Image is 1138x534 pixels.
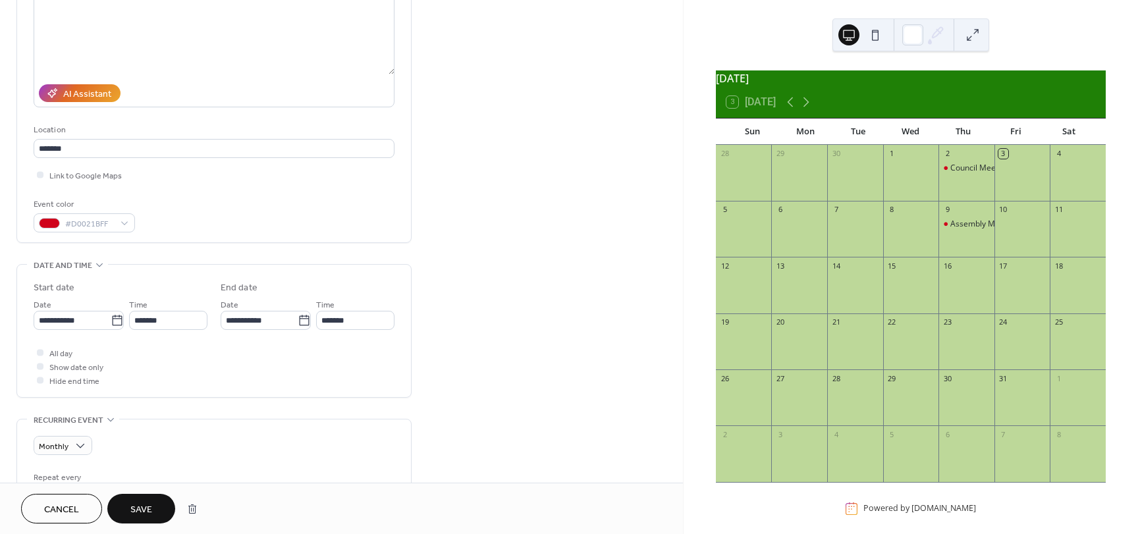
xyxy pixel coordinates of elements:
div: 22 [887,317,897,327]
div: 3 [998,149,1008,159]
div: 8 [887,205,897,215]
span: Recurring event [34,414,103,427]
div: 5 [720,205,730,215]
div: 1 [1054,373,1064,383]
div: Assembly Meeting [938,219,994,230]
div: 2 [942,149,952,159]
div: Wed [884,119,937,145]
span: Show date only [49,361,103,375]
span: Time [129,298,148,312]
div: 8 [1054,429,1064,439]
div: 3 [775,429,785,439]
span: Monthly [39,439,68,454]
div: 13 [775,261,785,271]
div: 30 [831,149,841,159]
a: [DOMAIN_NAME] [911,503,976,514]
div: 9 [942,205,952,215]
div: Location [34,123,392,137]
div: 1 [887,149,897,159]
div: 17 [998,261,1008,271]
div: 29 [775,149,785,159]
div: Powered by [863,503,976,514]
div: Council Meeting [938,163,994,174]
div: 19 [720,317,730,327]
button: Cancel [21,494,102,523]
div: 10 [998,205,1008,215]
div: 28 [720,149,730,159]
div: 29 [887,373,897,383]
div: 16 [942,261,952,271]
div: 7 [831,205,841,215]
div: 31 [998,373,1008,383]
div: 6 [942,429,952,439]
span: Date and time [34,259,92,273]
div: 28 [831,373,841,383]
div: 25 [1054,317,1064,327]
div: Tue [832,119,884,145]
div: 26 [720,373,730,383]
div: 7 [998,429,1008,439]
div: 23 [942,317,952,327]
div: 14 [831,261,841,271]
div: Thu [937,119,990,145]
div: 6 [775,205,785,215]
div: Sat [1043,119,1095,145]
div: Assembly Meeting [950,219,1018,230]
span: Date [221,298,238,312]
span: Save [130,503,152,517]
div: 4 [1054,149,1064,159]
div: 21 [831,317,841,327]
div: 30 [942,373,952,383]
span: Link to Google Maps [49,169,122,183]
div: AI Assistant [63,88,111,101]
div: Council Meeting [950,163,1010,174]
button: Save [107,494,175,523]
span: Time [316,298,335,312]
div: 2 [720,429,730,439]
div: Repeat every [34,471,122,485]
div: Event color [34,198,132,211]
div: 18 [1054,261,1064,271]
div: Mon [779,119,832,145]
div: 5 [887,429,897,439]
div: 24 [998,317,1008,327]
div: Start date [34,281,74,295]
span: Hide end time [49,375,99,388]
div: Fri [990,119,1043,145]
div: 27 [775,373,785,383]
span: Cancel [44,503,79,517]
span: All day [49,347,72,361]
div: 15 [887,261,897,271]
div: 11 [1054,205,1064,215]
div: Sun [726,119,779,145]
div: 20 [775,317,785,327]
div: 12 [720,261,730,271]
div: End date [221,281,257,295]
div: [DATE] [716,70,1106,86]
span: Date [34,298,51,312]
button: AI Assistant [39,84,121,102]
div: 4 [831,429,841,439]
span: #D0021BFF [65,217,114,231]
